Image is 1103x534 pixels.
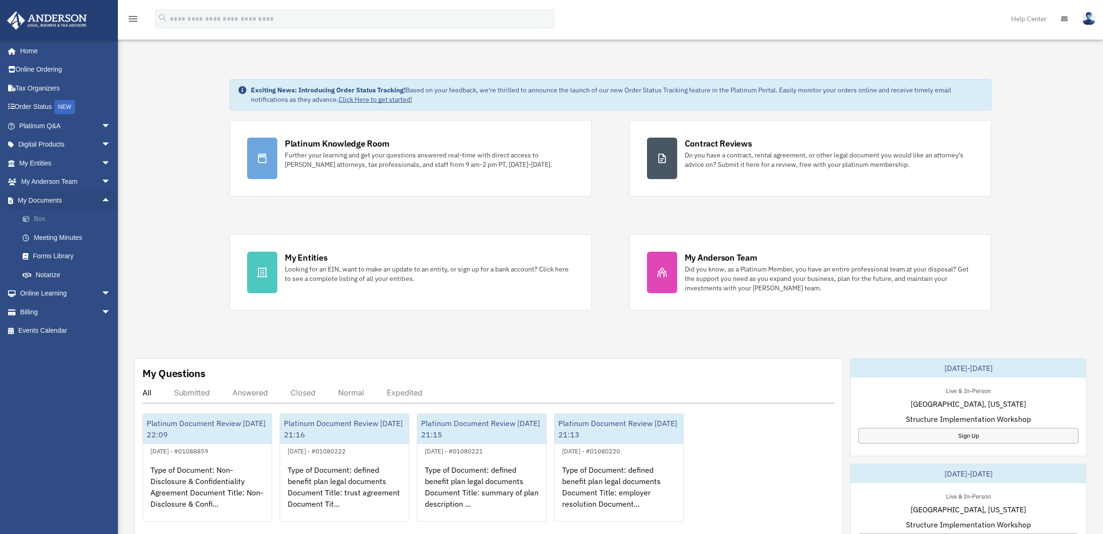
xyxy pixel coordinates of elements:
[911,504,1026,515] span: [GEOGRAPHIC_DATA], [US_STATE]
[417,413,547,522] a: Platinum Document Review [DATE] 21:15[DATE] - #01080221Type of Document: defined benefit plan leg...
[7,135,125,154] a: Digital Productsarrow_drop_down
[911,398,1026,410] span: [GEOGRAPHIC_DATA], [US_STATE]
[630,234,992,311] a: My Anderson Team Did you know, as a Platinum Member, you have an entire professional team at your...
[7,173,125,191] a: My Anderson Teamarrow_drop_down
[906,519,1031,530] span: Structure Implementation Workshop
[554,413,684,522] a: Platinum Document Review [DATE] 21:13[DATE] - #01080220Type of Document: defined benefit plan leg...
[101,284,120,304] span: arrow_drop_down
[285,138,390,149] div: Platinum Knowledge Room
[101,116,120,136] span: arrow_drop_down
[1082,12,1096,25] img: User Pic
[7,191,125,210] a: My Documentsarrow_drop_up
[174,388,210,397] div: Submitted
[938,385,998,395] div: Live & In-Person
[387,388,423,397] div: Expedited
[158,13,168,23] i: search
[851,359,1086,378] div: [DATE]-[DATE]
[339,95,412,104] a: Click Here to get started!
[290,388,315,397] div: Closed
[7,303,125,321] a: Billingarrow_drop_down
[280,445,353,455] div: [DATE] - #01080222
[285,252,327,263] div: My Entities
[285,150,574,169] div: Further your learning and get your questions answered real-time with direct access to [PERSON_NAM...
[143,445,216,455] div: [DATE] - #01088859
[555,414,683,444] div: Platinum Document Review [DATE] 21:13
[143,457,272,530] div: Type of Document: Non-Disclosure & Confidentiality Agreement Document Title: Non-Disclosure & Con...
[101,154,120,173] span: arrow_drop_down
[555,445,628,455] div: [DATE] - #01080220
[127,16,139,25] a: menu
[232,388,268,397] div: Answered
[101,173,120,192] span: arrow_drop_down
[7,41,120,60] a: Home
[417,457,546,530] div: Type of Document: defined benefit plan legal documents Document Title: summary of plan descriptio...
[417,445,490,455] div: [DATE] - #01080221
[101,303,120,322] span: arrow_drop_down
[7,321,125,340] a: Events Calendar
[555,457,683,530] div: Type of Document: defined benefit plan legal documents Document Title: employer resolution Docume...
[4,11,90,30] img: Anderson Advisors Platinum Portal
[230,234,592,311] a: My Entities Looking for an EIN, want to make an update to an entity, or sign up for a bank accoun...
[230,120,592,197] a: Platinum Knowledge Room Further your learning and get your questions answered real-time with dire...
[280,413,409,522] a: Platinum Document Review [DATE] 21:16[DATE] - #01080222Type of Document: defined benefit plan leg...
[858,428,1078,444] a: Sign Up
[101,191,120,210] span: arrow_drop_up
[143,414,272,444] div: Platinum Document Review [DATE] 22:09
[7,116,125,135] a: Platinum Q&Aarrow_drop_down
[338,388,364,397] div: Normal
[7,98,125,117] a: Order StatusNEW
[101,135,120,155] span: arrow_drop_down
[906,413,1031,425] span: Structure Implementation Workshop
[685,138,752,149] div: Contract Reviews
[630,120,992,197] a: Contract Reviews Do you have a contract, rental agreement, or other legal document you would like...
[13,265,125,284] a: Notarize
[251,85,983,104] div: Based on your feedback, we're thrilled to announce the launch of our new Order Status Tracking fe...
[7,79,125,98] a: Tax Organizers
[13,228,125,247] a: Meeting Minutes
[285,264,574,283] div: Looking for an EIN, want to make an update to an entity, or sign up for a bank account? Click her...
[142,366,206,380] div: My Questions
[417,414,546,444] div: Platinum Document Review [DATE] 21:15
[685,252,757,263] div: My Anderson Team
[7,154,125,173] a: My Entitiesarrow_drop_down
[280,457,409,530] div: Type of Document: defined benefit plan legal documents Document Title: trust agreement Document T...
[7,60,125,79] a: Online Ordering
[142,388,151,397] div: All
[142,413,272,522] a: Platinum Document Review [DATE] 22:09[DATE] - #01088859Type of Document: Non-Disclosure & Confide...
[13,247,125,266] a: Forms Library
[54,100,75,114] div: NEW
[280,414,409,444] div: Platinum Document Review [DATE] 21:16
[7,284,125,303] a: Online Learningarrow_drop_down
[127,13,139,25] i: menu
[13,210,125,229] a: Box
[938,491,998,501] div: Live & In-Person
[685,264,974,293] div: Did you know, as a Platinum Member, you have an entire professional team at your disposal? Get th...
[251,86,406,94] strong: Exciting News: Introducing Order Status Tracking!
[851,464,1086,483] div: [DATE]-[DATE]
[685,150,974,169] div: Do you have a contract, rental agreement, or other legal document you would like an attorney's ad...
